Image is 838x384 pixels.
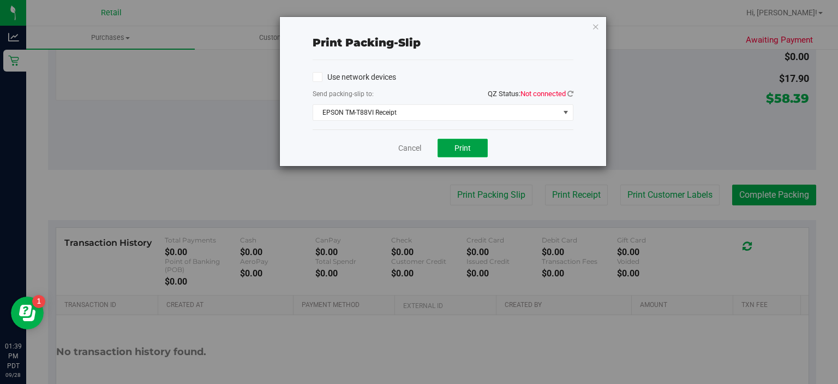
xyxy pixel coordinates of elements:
[438,139,488,157] button: Print
[454,144,471,152] span: Print
[313,105,559,120] span: EPSON TM-T88VI Receipt
[398,143,421,154] a: Cancel
[313,72,396,83] label: Use network devices
[559,105,572,120] span: select
[313,36,421,49] span: Print packing-slip
[11,297,44,329] iframe: Resource center
[488,90,573,98] span: QZ Status:
[313,89,374,99] label: Send packing-slip to:
[520,90,566,98] span: Not connected
[32,295,45,308] iframe: Resource center unread badge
